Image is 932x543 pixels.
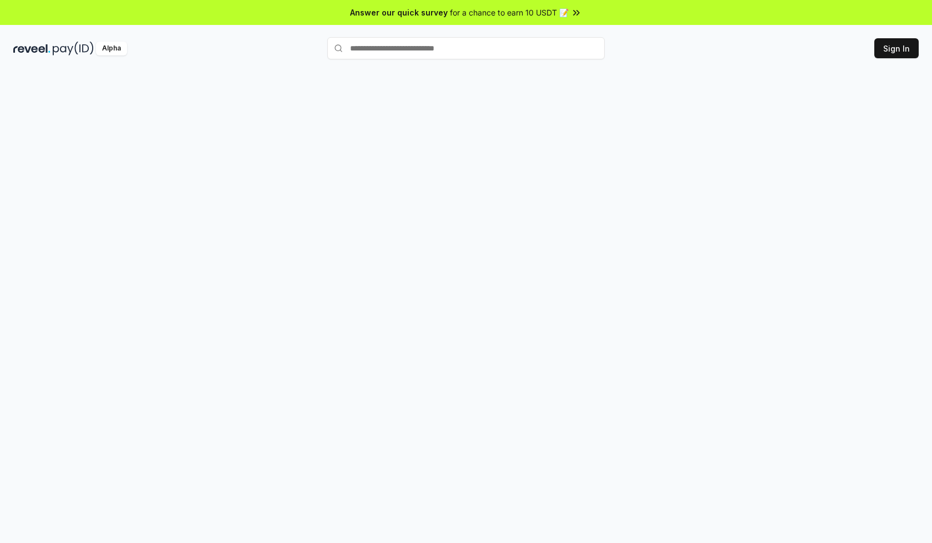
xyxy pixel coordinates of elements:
[13,42,50,55] img: reveel_dark
[450,7,569,18] span: for a chance to earn 10 USDT 📝
[874,38,919,58] button: Sign In
[350,7,448,18] span: Answer our quick survey
[96,42,127,55] div: Alpha
[53,42,94,55] img: pay_id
